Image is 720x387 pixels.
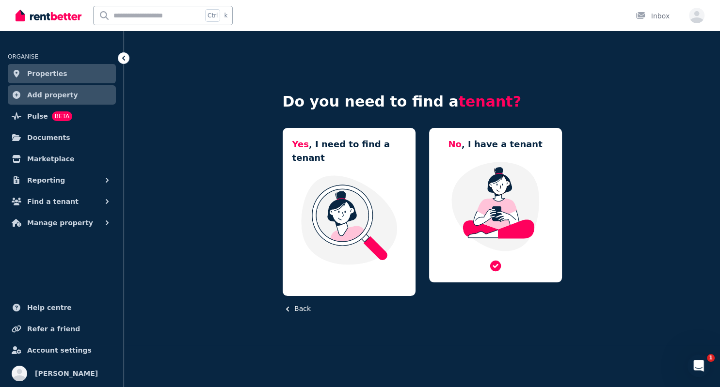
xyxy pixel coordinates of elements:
a: Documents [8,128,116,147]
h5: , I need to find a tenant [292,138,406,165]
span: Add property [27,89,78,101]
span: Yes [292,139,309,149]
span: Documents [27,132,70,143]
h4: Do you need to find a [283,93,562,110]
button: Find a tenant [8,192,116,211]
img: RentBetter [16,8,81,23]
span: BETA [52,111,72,121]
iframe: Intercom live chat [687,354,710,377]
a: Marketplace [8,149,116,169]
a: Refer a friend [8,319,116,339]
span: Properties [27,68,67,79]
span: Account settings [27,344,92,356]
div: Inbox [636,11,670,21]
a: Account settings [8,341,116,360]
a: Help centre [8,298,116,317]
span: Ctrl [205,9,220,22]
span: Manage property [27,217,93,229]
span: tenant? [459,93,521,110]
button: Reporting [8,170,116,190]
span: [PERSON_NAME] [35,368,98,379]
span: k [224,12,227,19]
a: Add property [8,85,116,105]
button: Back [283,304,311,314]
span: No [448,139,461,149]
h5: , I have a tenant [448,138,542,151]
span: Find a tenant [27,196,79,207]
span: 1 [707,354,715,362]
img: Manage my property [439,161,552,252]
span: Reporting [27,174,65,186]
span: ORGANISE [8,53,38,60]
a: PulseBETA [8,107,116,126]
span: Help centre [27,302,72,313]
button: Manage property [8,213,116,232]
img: I need a tenant [292,174,406,265]
span: Refer a friend [27,323,80,335]
a: Properties [8,64,116,83]
span: Marketplace [27,153,74,165]
span: Pulse [27,110,48,122]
